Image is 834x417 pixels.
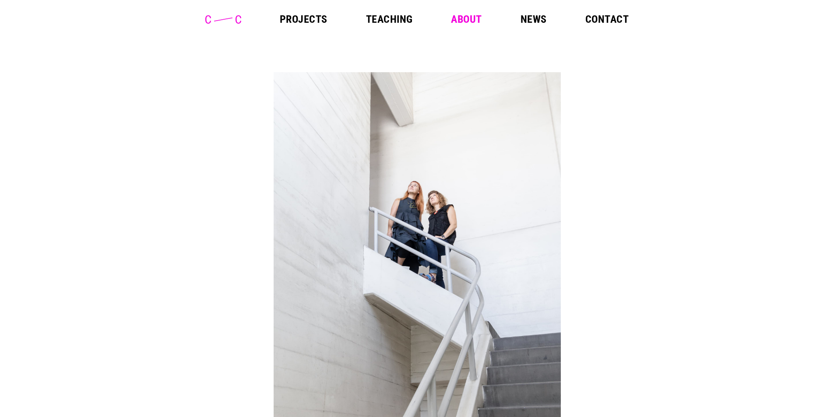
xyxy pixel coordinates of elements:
a: Contact [585,14,629,25]
nav: Main Menu [280,14,629,25]
a: News [521,14,547,25]
a: Teaching [366,14,413,25]
a: Projects [280,14,327,25]
a: About [451,14,482,25]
